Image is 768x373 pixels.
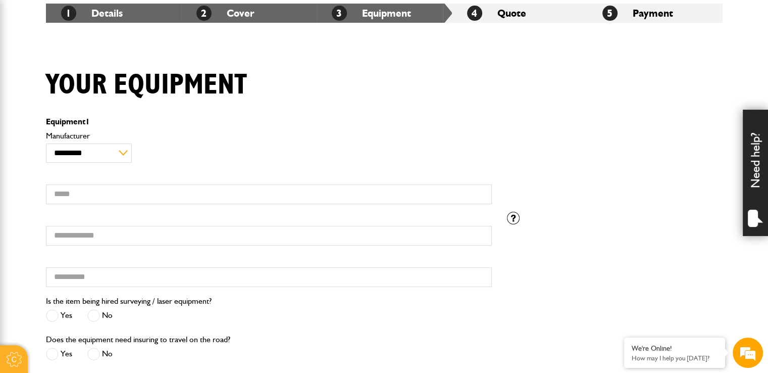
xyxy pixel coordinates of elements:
span: 1 [85,117,90,126]
label: Manufacturer [46,132,492,140]
span: 4 [467,6,482,21]
div: We're Online! [632,344,718,353]
label: No [87,348,113,360]
p: How may I help you today? [632,354,718,362]
p: Equipment [46,118,492,126]
li: Equipment [317,4,452,23]
li: Payment [587,4,723,23]
span: 1 [61,6,76,21]
span: 3 [332,6,347,21]
label: Yes [46,309,72,322]
a: 1Details [61,7,123,19]
span: 5 [602,6,618,21]
div: Need help? [743,110,768,236]
label: Does the equipment need insuring to travel on the road? [46,336,230,344]
li: Quote [452,4,587,23]
label: Is the item being hired surveying / laser equipment? [46,297,212,305]
a: 2Cover [196,7,254,19]
h1: Your equipment [46,68,247,102]
label: No [87,309,113,322]
label: Yes [46,348,72,360]
span: 2 [196,6,212,21]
